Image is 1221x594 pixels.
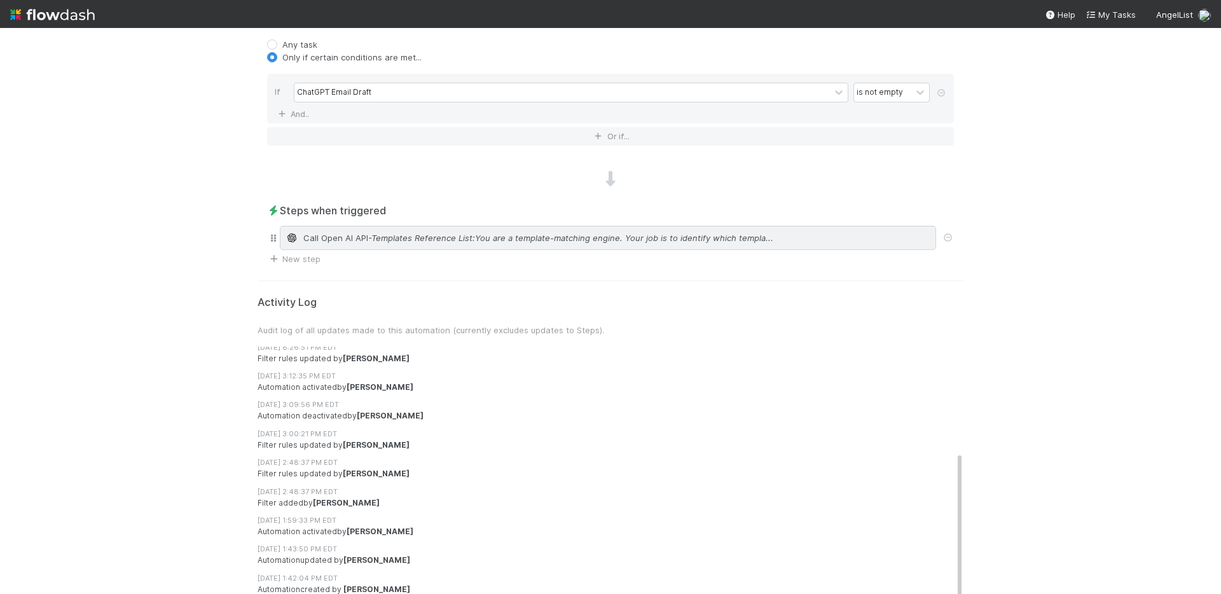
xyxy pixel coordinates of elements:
div: is not empty [857,86,903,98]
div: Automation deactivated by [258,410,973,422]
strong: [PERSON_NAME] [313,498,380,508]
div: [DATE] 8:26:51 PM EDT [258,342,973,353]
h2: Steps when triggered [267,203,954,218]
strong: [PERSON_NAME] [343,440,410,450]
div: If [275,83,294,105]
img: avatar_218ae7b5-dcd5-4ccc-b5d5-7cc00ae2934f.png [1198,9,1211,22]
div: [DATE] 1:42:04 PM EDT [258,573,973,584]
div: Automation activated by [258,382,973,393]
strong: [PERSON_NAME] [347,527,413,536]
div: Filter rules updated by [258,439,973,451]
div: Filter rules updated by [258,353,973,364]
a: And.. [275,105,315,123]
span: - Templates Reference List:You are a template-matching engine. Your job is to identify which temp... [368,231,773,244]
span: Call Open AI API [303,231,368,244]
div: Filter added by [258,497,973,509]
strong: [PERSON_NAME] [343,555,410,565]
div: Help [1045,8,1075,21]
p: Audit log of all updates made to this automation (currently excludes updates to Steps). [258,324,963,336]
span: AngelList [1156,10,1193,20]
div: [DATE] 3:12:35 PM EDT [258,371,973,382]
img: openai-logo-6c72d3214ab305b6eb66.svg [286,233,298,242]
div: [DATE] 3:00:21 PM EDT [258,429,973,439]
img: logo-inverted-e16ddd16eac7371096b0.svg [10,4,95,25]
a: New step [267,254,321,264]
div: ChatGPT Email Draft [297,86,371,98]
strong: [PERSON_NAME] [357,411,424,420]
label: Only if certain conditions are met... [282,51,422,64]
strong: [PERSON_NAME] [343,584,410,594]
span: My Tasks [1086,10,1136,20]
strong: [PERSON_NAME] [343,354,410,363]
div: [DATE] 3:09:56 PM EDT [258,399,973,410]
div: [DATE] 1:59:33 PM EDT [258,515,973,526]
strong: [PERSON_NAME] [343,469,410,478]
button: Or if... [267,127,954,146]
h5: Activity Log [258,296,963,309]
div: [DATE] 1:43:50 PM EDT [258,544,973,555]
div: Automation activated by [258,526,973,537]
div: Filter rules updated by [258,468,973,480]
div: [DATE] 2:48:37 PM EDT [258,457,973,468]
a: My Tasks [1086,8,1136,21]
div: Automation updated by [258,555,973,566]
div: [DATE] 2:48:37 PM EDT [258,487,973,497]
strong: [PERSON_NAME] [347,382,413,392]
label: Any task [282,38,317,51]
